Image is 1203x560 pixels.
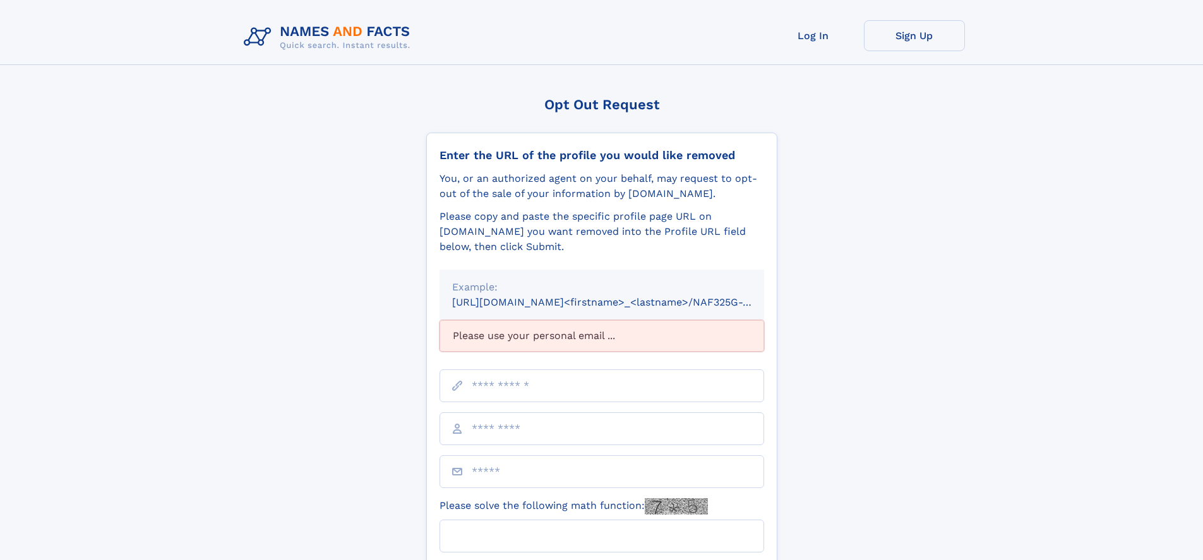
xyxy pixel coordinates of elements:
small: [URL][DOMAIN_NAME]<firstname>_<lastname>/NAF325G-xxxxxxxx [452,296,788,308]
div: Enter the URL of the profile you would like removed [440,148,764,162]
img: Logo Names and Facts [239,20,421,54]
div: Please copy and paste the specific profile page URL on [DOMAIN_NAME] you want removed into the Pr... [440,209,764,254]
a: Sign Up [864,20,965,51]
div: You, or an authorized agent on your behalf, may request to opt-out of the sale of your informatio... [440,171,764,201]
label: Please solve the following math function: [440,498,708,515]
div: Please use your personal email ... [440,320,764,352]
div: Opt Out Request [426,97,777,112]
div: Example: [452,280,751,295]
a: Log In [763,20,864,51]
